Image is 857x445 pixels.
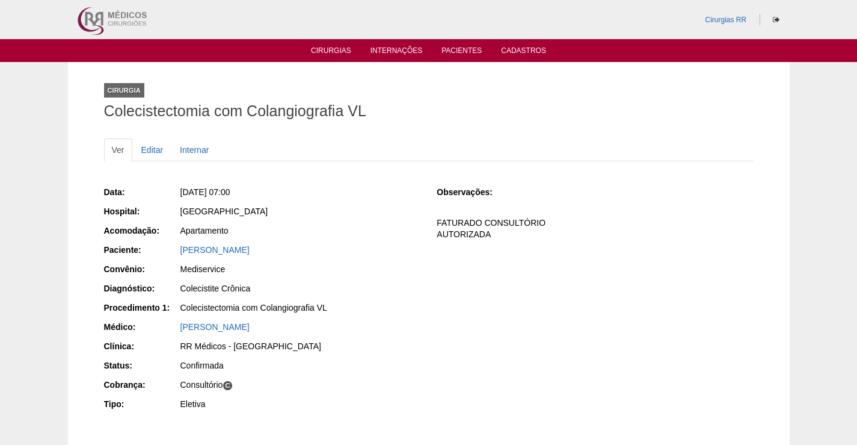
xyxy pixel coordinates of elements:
a: Cirurgias [311,46,351,58]
span: [DATE] 07:00 [180,187,230,197]
div: Apartamento [180,225,420,237]
div: [GEOGRAPHIC_DATA] [180,205,420,217]
a: [PERSON_NAME] [180,245,250,255]
div: Diagnóstico: [104,282,179,294]
div: Consultório [180,379,420,391]
div: Clínica: [104,340,179,352]
div: Colecistectomia com Colangiografia VL [180,302,420,314]
div: Confirmada [180,359,420,372]
div: Data: [104,186,179,198]
div: Tipo: [104,398,179,410]
div: Mediservice [180,263,420,275]
p: FATURADO CONSULTÓRIO AUTORIZADA [437,217,753,240]
div: Colecistite Crônica [180,282,420,294]
div: Convênio: [104,263,179,275]
div: Status: [104,359,179,372]
div: Médico: [104,321,179,333]
div: Cobrança: [104,379,179,391]
div: Cirurgia [104,83,144,98]
div: Procedimento 1: [104,302,179,314]
a: [PERSON_NAME] [180,322,250,332]
a: Cadastros [501,46,546,58]
div: Paciente: [104,244,179,256]
div: Hospital: [104,205,179,217]
div: Observações: [437,186,512,198]
h1: Colecistectomia com Colangiografia VL [104,104,754,119]
i: Sair [773,16,779,23]
a: Pacientes [441,46,482,58]
div: Acomodação: [104,225,179,237]
a: Internações [370,46,423,58]
a: Internar [172,138,217,161]
div: Eletiva [180,398,420,410]
a: Cirurgias RR [705,16,746,24]
span: C [223,381,233,391]
a: Editar [134,138,171,161]
div: RR Médicos - [GEOGRAPHIC_DATA] [180,340,420,352]
a: Ver [104,138,132,161]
